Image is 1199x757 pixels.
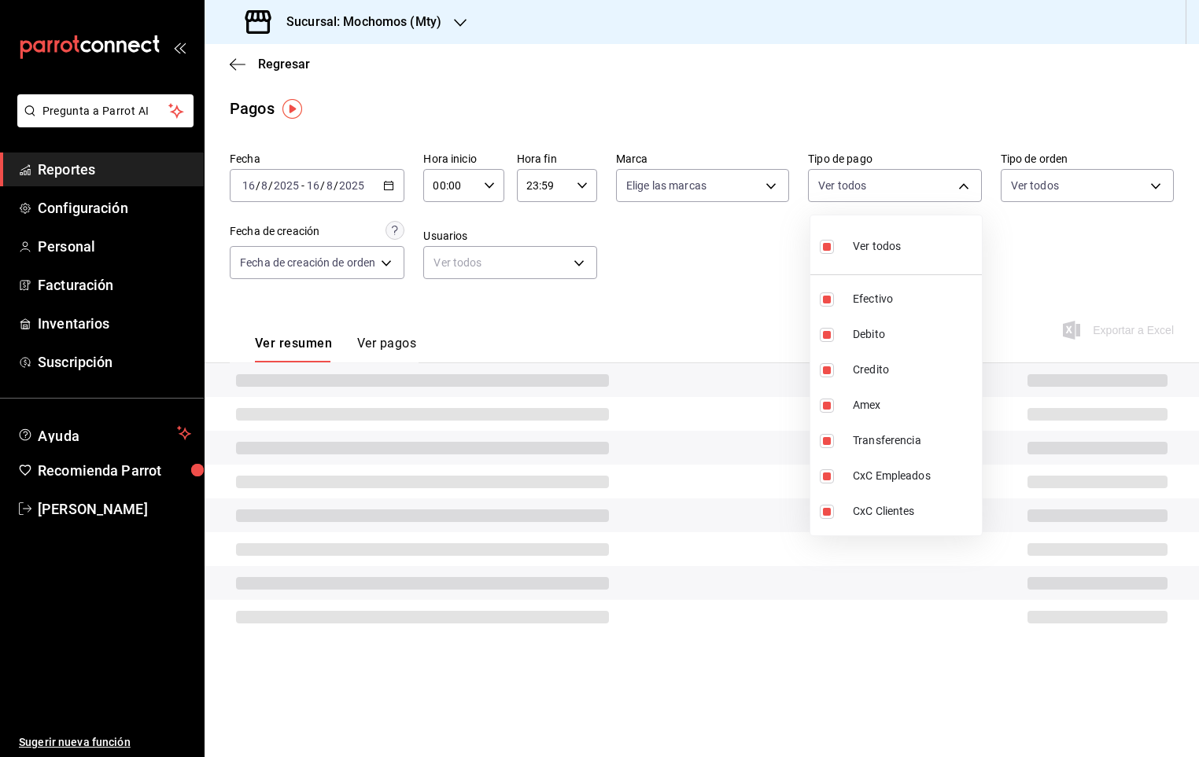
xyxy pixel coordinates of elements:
span: CxC Clientes [853,503,976,520]
span: Amex [853,397,976,413]
span: Efectivo [853,291,976,307]
span: Credito [853,362,976,378]
span: Debito [853,326,976,343]
span: Transferencia [853,432,976,449]
span: CxC Empleados [853,468,976,484]
span: Ver todos [853,238,901,255]
img: Tooltip marker [282,99,302,119]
